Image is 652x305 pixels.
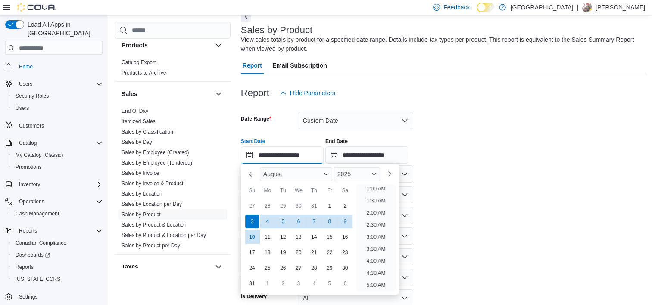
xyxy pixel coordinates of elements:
span: August [263,171,282,177]
button: Open list of options [401,191,408,198]
button: Products [213,40,224,50]
div: day-13 [292,230,306,244]
div: day-15 [323,230,337,244]
div: day-29 [276,199,290,213]
a: Promotions [12,162,45,172]
div: day-11 [261,230,275,244]
div: Sa [338,184,352,197]
div: day-7 [307,215,321,228]
div: Fr [323,184,337,197]
a: Canadian Compliance [12,238,70,248]
button: Home [2,60,106,72]
span: Itemized Sales [122,118,156,125]
div: day-28 [307,261,321,275]
span: [US_STATE] CCRS [16,276,60,283]
span: Reports [19,227,37,234]
span: Sales by Invoice & Product [122,180,183,187]
div: day-30 [338,261,352,275]
button: Catalog [16,138,40,148]
h3: Products [122,41,148,50]
a: Sales by Product per Day [122,243,180,249]
a: Products to Archive [122,70,166,76]
div: day-19 [276,246,290,259]
span: Report [243,57,262,74]
span: Promotions [12,162,103,172]
div: Mo [261,184,275,197]
div: day-14 [307,230,321,244]
img: Cova [17,3,56,12]
span: Promotions [16,164,42,171]
span: Sales by Product & Location [122,221,187,228]
div: day-31 [307,199,321,213]
p: [GEOGRAPHIC_DATA] [510,2,573,12]
button: Security Roles [9,90,106,102]
a: Dashboards [9,249,106,261]
li: 3:30 AM [363,244,389,254]
li: 4:30 AM [363,268,389,278]
button: Reports [9,261,106,273]
span: Catalog [19,140,37,146]
span: Dashboards [12,250,103,260]
input: Press the down key to enter a popover containing a calendar. Press the escape key to close the po... [241,146,324,164]
button: My Catalog (Classic) [9,149,106,161]
li: 1:00 AM [363,184,389,194]
span: Sales by Invoice [122,170,159,177]
button: Inventory [2,178,106,190]
button: Settings [2,290,106,303]
button: Next month [382,167,396,181]
span: Reports [16,226,103,236]
a: Sales by Location per Day [122,201,182,207]
a: Users [12,103,32,113]
span: Sales by Day [122,139,152,146]
div: day-28 [261,199,275,213]
div: day-4 [307,277,321,290]
span: Inventory [19,181,40,188]
div: Th [307,184,321,197]
span: Feedback [443,3,470,12]
a: Dashboards [12,250,53,260]
span: Catalog Export [122,59,156,66]
div: day-12 [276,230,290,244]
li: 2:30 AM [363,220,389,230]
div: day-5 [276,215,290,228]
button: Reports [2,225,106,237]
div: day-27 [245,199,259,213]
li: 3:00 AM [363,232,389,242]
span: End Of Day [122,108,148,115]
div: day-6 [292,215,306,228]
li: 5:00 AM [363,280,389,290]
div: day-2 [276,277,290,290]
h3: Report [241,88,269,98]
button: Users [9,102,106,114]
button: Open list of options [401,212,408,219]
span: Users [12,103,103,113]
span: Cash Management [16,210,59,217]
a: Itemized Sales [122,118,156,124]
span: Home [19,63,33,70]
div: day-23 [338,246,352,259]
span: 2025 [337,171,351,177]
div: day-3 [245,215,259,228]
span: Canadian Compliance [16,240,66,246]
span: Sales by Location [122,190,162,197]
div: Su [245,184,259,197]
span: Email Subscription [272,57,327,74]
span: Settings [19,293,37,300]
div: Products [115,57,231,81]
a: Sales by Employee (Tendered) [122,160,192,166]
a: Sales by Employee (Created) [122,149,189,156]
input: Dark Mode [477,3,495,12]
span: Settings [16,291,103,302]
button: Users [16,79,36,89]
label: End Date [325,138,348,145]
div: day-24 [245,261,259,275]
span: Sales by Product & Location per Day [122,232,206,239]
span: My Catalog (Classic) [16,152,63,159]
span: Operations [19,198,44,205]
button: Taxes [213,261,224,272]
label: Date Range [241,115,271,122]
a: Sales by Classification [122,129,173,135]
span: Home [16,61,103,72]
a: Customers [16,121,47,131]
div: day-25 [261,261,275,275]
